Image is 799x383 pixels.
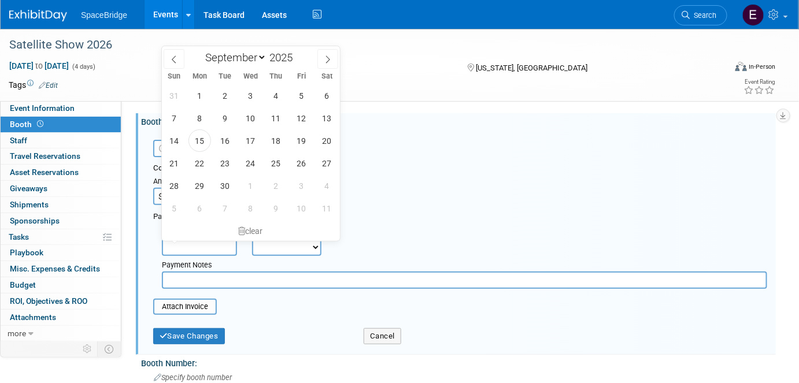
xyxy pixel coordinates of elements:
[214,84,236,107] span: September 2, 2025
[159,144,204,153] a: Reserved
[162,260,767,272] div: Payment Notes
[200,50,267,65] select: Month
[81,10,127,20] span: SpaceBridge
[315,73,340,80] span: Sat
[290,174,313,197] span: October 3, 2025
[154,373,232,382] span: Specify booth number
[290,107,313,129] span: September 12, 2025
[8,329,26,338] span: more
[163,197,186,220] span: October 5, 2025
[749,62,776,71] div: In-Person
[98,341,121,356] td: Toggle Event Tabs
[267,51,301,64] input: Year
[10,264,100,273] span: Misc. Expenses & Credits
[10,103,75,113] span: Event Information
[188,84,211,107] span: September 1, 2025
[187,73,213,80] span: Mon
[77,341,98,356] td: Personalize Event Tab Strip
[1,245,121,261] a: Playbook
[735,62,747,71] img: Format-Inperson.png
[163,107,186,129] span: September 7, 2025
[674,5,727,25] a: Search
[10,216,60,225] span: Sponsorships
[9,61,69,71] span: [DATE] [DATE]
[71,63,95,70] span: (4 days)
[265,197,287,220] span: October 9, 2025
[316,197,338,220] span: October 11, 2025
[9,232,29,241] span: Tasks
[188,197,211,220] span: October 6, 2025
[265,84,287,107] span: September 4, 2025
[742,4,764,26] img: Elizabeth Gelerman
[290,129,313,152] span: September 19, 2025
[10,184,47,193] span: Giveaways
[213,73,238,80] span: Tue
[1,148,121,164] a: Travel Reservations
[1,261,121,277] a: Misc. Expenses & Credits
[1,117,121,132] a: Booth
[9,79,58,91] td: Tags
[153,140,216,157] button: Reserved
[10,200,49,209] span: Shipments
[239,129,262,152] span: September 17, 2025
[1,101,121,116] a: Event Information
[153,163,767,174] div: Cost:
[290,84,313,107] span: September 5, 2025
[162,221,340,241] div: clear
[316,129,338,152] span: September 20, 2025
[265,129,287,152] span: September 18, 2025
[153,328,225,344] button: Save Changes
[238,73,264,80] span: Wed
[214,107,236,129] span: September 9, 2025
[163,152,186,174] span: September 21, 2025
[1,310,121,325] a: Attachments
[10,313,56,322] span: Attachments
[663,60,776,77] div: Event Format
[364,328,401,344] button: Cancel
[316,152,338,174] span: September 27, 2025
[239,84,262,107] span: September 3, 2025
[188,107,211,129] span: September 8, 2025
[1,133,121,148] a: Staff
[9,10,67,21] img: ExhibitDay
[10,151,80,161] span: Travel Reservations
[1,165,121,180] a: Asset Reservations
[163,84,186,107] span: August 31, 2025
[265,152,287,174] span: September 25, 2025
[316,107,338,129] span: September 13, 2025
[163,129,186,152] span: September 14, 2025
[690,11,716,20] span: Search
[214,174,236,197] span: September 30, 2025
[239,197,262,220] span: October 8, 2025
[10,120,46,129] span: Booth
[10,280,36,289] span: Budget
[316,174,338,197] span: October 4, 2025
[153,209,767,222] div: Payment Details:
[239,152,262,174] span: September 24, 2025
[153,176,237,188] div: Amount
[290,197,313,220] span: October 10, 2025
[316,84,338,107] span: September 6, 2025
[239,174,262,197] span: October 1, 2025
[10,136,27,145] span: Staff
[1,277,121,293] a: Budget
[214,129,236,152] span: September 16, 2025
[188,174,211,197] span: September 29, 2025
[1,197,121,213] a: Shipments
[10,296,87,306] span: ROI, Objectives & ROO
[264,73,289,80] span: Thu
[10,168,79,177] span: Asset Reservations
[214,152,236,174] span: September 23, 2025
[1,326,121,341] a: more
[476,64,588,72] span: [US_STATE], [GEOGRAPHIC_DATA]
[141,355,776,369] div: Booth Number:
[163,174,186,197] span: September 28, 2025
[1,213,121,229] a: Sponsorships
[1,293,121,309] a: ROI, Objectives & ROO
[1,229,121,245] a: Tasks
[162,73,187,80] span: Sun
[239,107,262,129] span: September 10, 2025
[188,152,211,174] span: September 22, 2025
[744,79,775,85] div: Event Rating
[1,181,121,196] a: Giveaways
